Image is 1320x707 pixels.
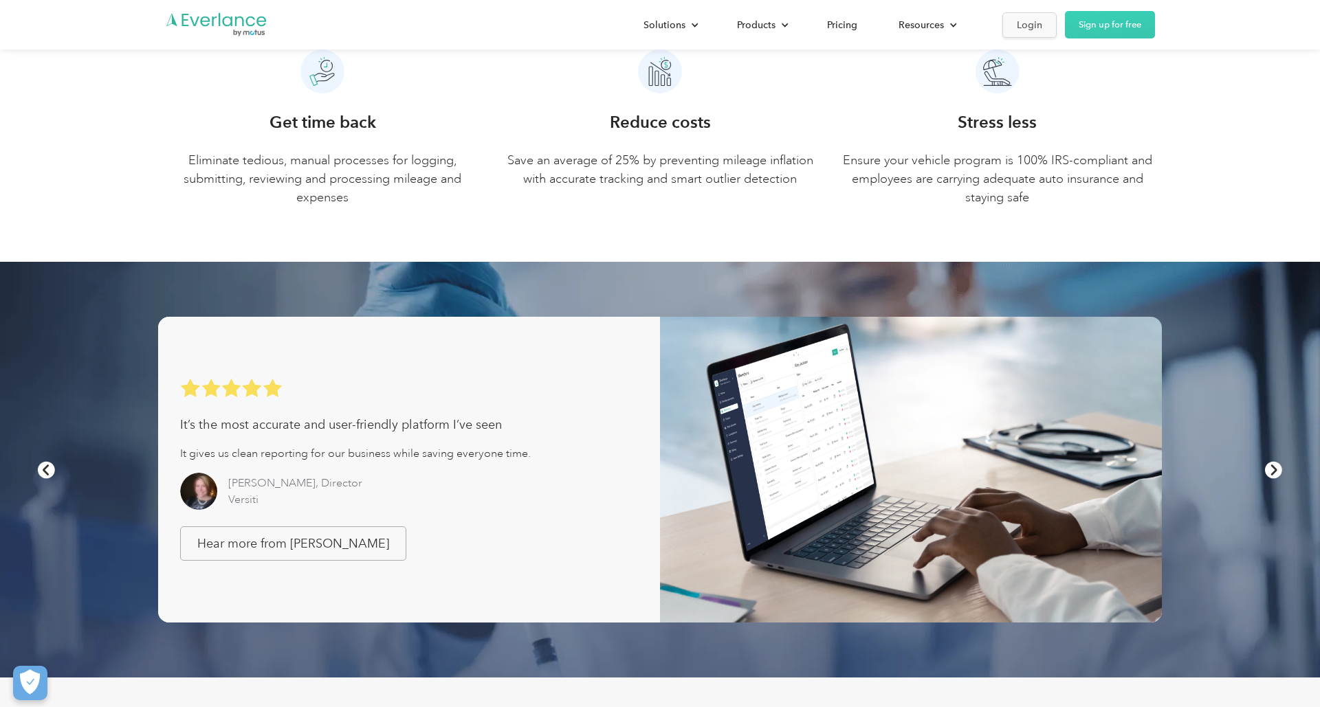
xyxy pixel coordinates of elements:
div: Products [723,13,800,37]
h3: Reduce costs [610,110,711,135]
a: Login [1002,12,1057,38]
a: Sign up for free [1065,11,1155,38]
div: Hear more from [PERSON_NAME] [197,535,389,552]
h3: Get time back [269,110,376,135]
div: Login [1017,16,1042,34]
button: Cookies Settings [13,666,47,700]
div: It gives us clean reporting for our business while saving everyone time. [180,445,531,462]
a: Go to homepage [165,12,268,38]
div: Solutions [643,16,685,34]
div: [PERSON_NAME], Director Versiti [228,475,362,508]
div: Pricing [827,16,857,34]
p: Eliminate tedious, manual processes for logging, submitting, reviewing and processing mileage and... [165,151,481,207]
div: Resources [885,13,968,37]
div: Products [737,16,775,34]
h3: Stress less [958,110,1037,135]
div: Solutions [630,13,709,37]
input: Submit [181,68,251,97]
a: Pricing [813,13,871,37]
div: It’s the most accurate and user-friendly platform I’ve seen [180,416,502,434]
a: Hear more from [PERSON_NAME] [180,526,406,561]
p: Save an average of 25% by preventing mileage inflation with accurate tracking and smart outlier d... [503,151,818,188]
div: Resources [899,16,944,34]
div: next slide [1265,262,1320,677]
p: Ensure your vehicle program is 100% IRS-compliant and employees are carrying adequate auto insura... [839,151,1155,207]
